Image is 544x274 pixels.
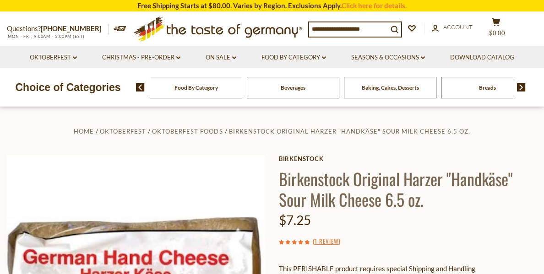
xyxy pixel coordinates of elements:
[482,18,510,41] button: $0.00
[315,236,338,247] a: 1 Review
[136,83,145,91] img: previous arrow
[100,128,146,135] a: Oktoberfest
[432,22,473,32] a: Account
[489,29,505,37] span: $0.00
[279,155,537,162] a: Birkenstock
[342,1,407,10] a: Click here for details.
[261,53,326,63] a: Food By Category
[450,53,514,63] a: Download Catalog
[30,53,77,63] a: Oktoberfest
[229,128,470,135] a: Birkenstock Original Harzer "Handkäse" Sour Milk Cheese 6.5 oz.
[174,84,218,91] a: Food By Category
[443,23,473,31] span: Account
[313,236,340,246] span: ( )
[7,34,85,39] span: MON - FRI, 9:00AM - 5:00PM (EST)
[74,128,94,135] a: Home
[351,53,425,63] a: Seasons & Occasions
[102,53,180,63] a: Christmas - PRE-ORDER
[152,128,223,135] a: Oktoberfest Foods
[279,212,311,228] span: $7.25
[281,84,305,91] a: Beverages
[362,84,419,91] a: Baking, Cakes, Desserts
[479,84,496,91] a: Breads
[517,83,526,91] img: next arrow
[279,168,537,210] h1: Birkenstock Original Harzer "Handkäse" Sour Milk Cheese 6.5 oz.
[7,23,109,35] p: Questions?
[206,53,236,63] a: On Sale
[41,24,102,32] a: [PHONE_NUMBER]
